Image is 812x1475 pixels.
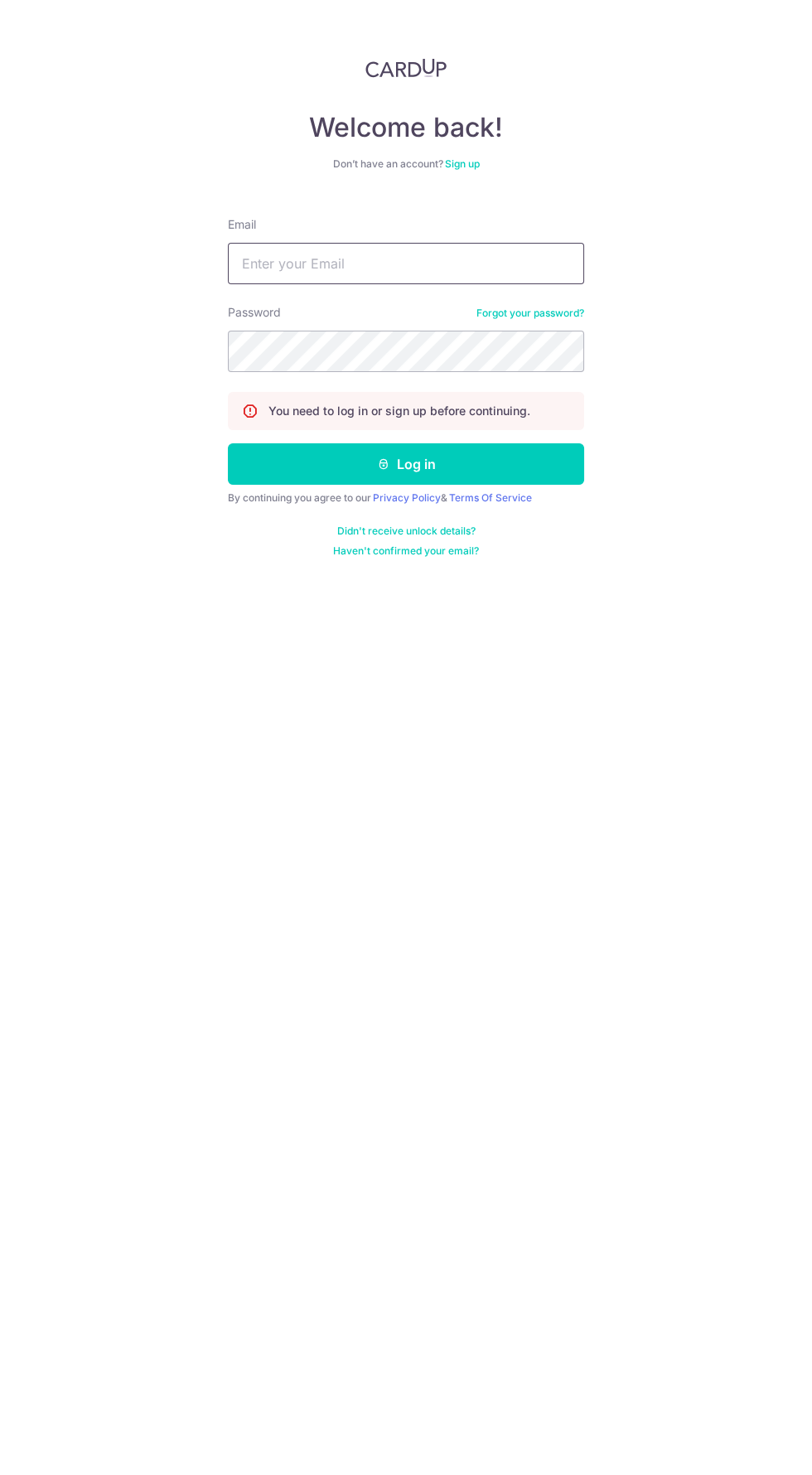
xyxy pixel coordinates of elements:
a: Terms Of Service [449,491,532,504]
div: By continuing you agree to our & [228,491,584,505]
input: Enter your Email [228,243,584,284]
p: You need to log in or sign up before continuing. [268,403,530,419]
a: Privacy Policy [373,491,441,504]
a: Haven't confirmed your email? [333,544,479,558]
label: Email [228,216,256,233]
img: CardUp Logo [365,58,447,78]
a: Forgot your password? [476,307,584,320]
button: Log in [228,443,584,485]
div: Don’t have an account? [228,157,584,171]
a: Sign up [445,157,480,170]
label: Password [228,304,281,321]
h4: Welcome back! [228,111,584,144]
a: Didn't receive unlock details? [337,525,476,538]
